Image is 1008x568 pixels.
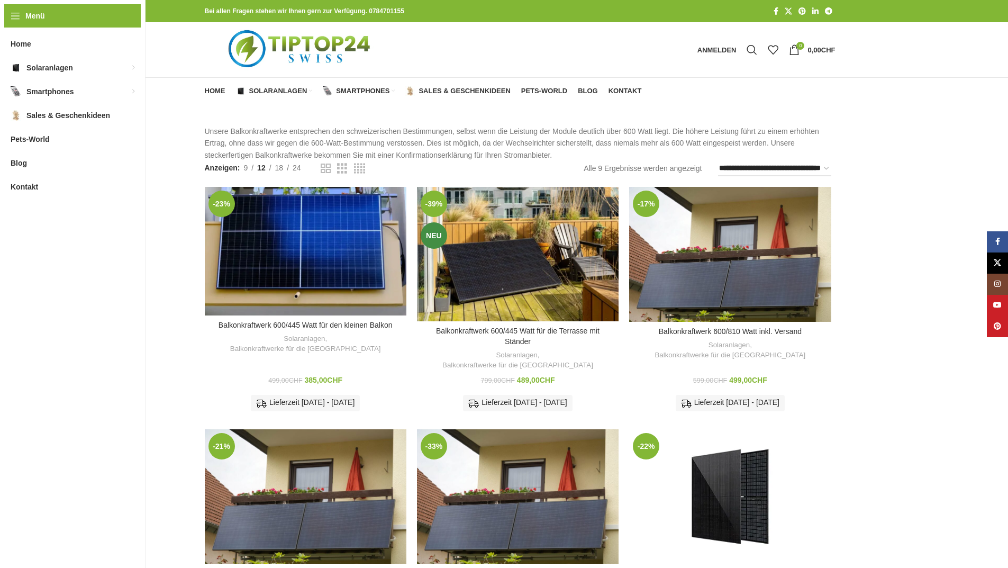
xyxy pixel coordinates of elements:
div: Meine Wunschliste [762,39,784,60]
span: 18 [275,164,284,172]
span: Blog [578,87,598,95]
a: 9 [240,162,251,174]
bdi: 489,00 [517,376,555,384]
span: Sales & Geschenkideen [26,106,110,125]
bdi: 385,00 [305,376,343,384]
a: Solaranlagen [496,350,537,360]
span: -22% [633,433,659,459]
span: -39% [421,191,447,217]
a: Logo der Website [205,45,397,53]
a: Rasteransicht 2 [321,162,331,175]
a: Anmelden [692,39,742,60]
div: , [210,334,401,354]
a: 12 [253,162,269,174]
a: 24 [289,162,305,174]
span: -33% [421,433,447,459]
bdi: 0,00 [807,46,835,54]
a: Pinterest Social Link [795,4,809,19]
a: Balkonkraftwerk 600/445 Watt für den kleinen Balkon [219,321,393,329]
a: Pets-World [521,80,567,102]
a: X Social Link [987,253,1008,274]
img: Solaranlagen [11,62,21,73]
a: Pinterest Social Link [987,316,1008,337]
span: Solaranlagen [26,58,73,77]
a: Solaranlagen [236,80,313,102]
span: CHF [289,377,303,384]
img: Sales & Geschenkideen [11,110,21,121]
img: Smartphones [323,86,332,96]
bdi: 599,00 [693,377,727,384]
a: Instagram Social Link [987,274,1008,295]
a: Blog [578,80,598,102]
a: LinkedIn Social Link [809,4,822,19]
span: CHF [540,376,555,384]
span: CHF [821,46,836,54]
a: 18 [271,162,287,174]
p: Unsere Balkonkraftwerke entsprechen den schweizerischen Bestimmungen, selbst wenn die Leistung de... [205,125,836,161]
span: Sales & Geschenkideen [419,87,510,95]
a: YouTube Social Link [987,295,1008,316]
span: -17% [633,191,659,217]
span: Anzeigen [205,162,240,174]
div: , [422,350,613,370]
span: Pets-World [11,130,50,149]
a: Balkonkraftwerk 600/890 Watt komplett inkl. Halterungen inkl. Lieferung [629,429,831,564]
span: Home [205,87,225,95]
select: Shop-Reihenfolge [718,161,831,176]
a: Facebook Social Link [770,4,782,19]
span: CHF [713,377,727,384]
bdi: 499,00 [268,377,302,384]
span: Smartphones [26,82,74,101]
a: Rasteransicht 4 [354,162,365,175]
bdi: 799,00 [481,377,515,384]
a: Facebook Social Link [987,231,1008,253]
strong: Bei allen Fragen stehen wir Ihnen gern zur Verfügung. 0784701155 [205,7,404,15]
a: Balkonkraftwerke für die [GEOGRAPHIC_DATA] [442,360,593,371]
p: Alle 9 Ergebnisse werden angezeigt [584,163,702,174]
span: 12 [257,164,266,172]
img: Tiptop24 Nachhaltige & Faire Produkte [205,22,397,77]
a: Solaranlagen [709,340,750,350]
a: Balkonkraftwerk 600/810 Watt inkl. Versand [629,187,831,322]
span: Home [11,34,31,53]
a: Home [205,80,225,102]
span: CHF [501,377,515,384]
div: Lieferzeit [DATE] - [DATE] [463,395,572,411]
img: Solaranlagen [236,86,246,96]
span: -23% [208,191,235,217]
span: 0 [796,42,804,50]
a: Rasteransicht 3 [337,162,347,175]
div: Lieferzeit [DATE] - [DATE] [676,395,785,411]
a: Balkonkraftwerke für die [GEOGRAPHIC_DATA] [655,350,805,360]
a: Balkonkraftwerk 600/820 Watt starke Leistung und höchste Qualität [205,429,406,564]
span: Anmelden [697,47,737,53]
a: Solaranlagen [284,334,325,344]
span: -21% [208,433,235,459]
a: Sales & Geschenkideen [405,80,510,102]
img: Sales & Geschenkideen [405,86,415,96]
a: Suche [741,39,762,60]
span: CHF [752,376,767,384]
span: Menü [25,10,45,22]
div: Lieferzeit [DATE] - [DATE] [251,395,360,411]
span: Smartphones [336,87,389,95]
a: Telegram Social Link [822,4,836,19]
span: Solaranlagen [249,87,307,95]
span: 24 [293,164,301,172]
span: 9 [243,164,248,172]
a: Balkonkraftwerk 600/890 Watt bificial Glas Glas [417,429,619,564]
bdi: 499,00 [729,376,767,384]
span: Kontakt [11,177,38,196]
span: Blog [11,154,27,173]
a: Smartphones [323,80,395,102]
span: Pets-World [521,87,567,95]
a: Kontakt [609,80,642,102]
a: Balkonkraftwerk 600/445 Watt für den kleinen Balkon [205,187,406,315]
a: Balkonkraftwerke für die [GEOGRAPHIC_DATA] [230,344,381,354]
a: Balkonkraftwerk 600/445 Watt für die Terrasse mit Ständer [436,327,600,346]
div: Hauptnavigation [199,80,647,102]
span: CHF [327,376,342,384]
a: Balkonkraftwerk 600/810 Watt inkl. Versand [659,327,802,336]
span: Kontakt [609,87,642,95]
a: X Social Link [782,4,795,19]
